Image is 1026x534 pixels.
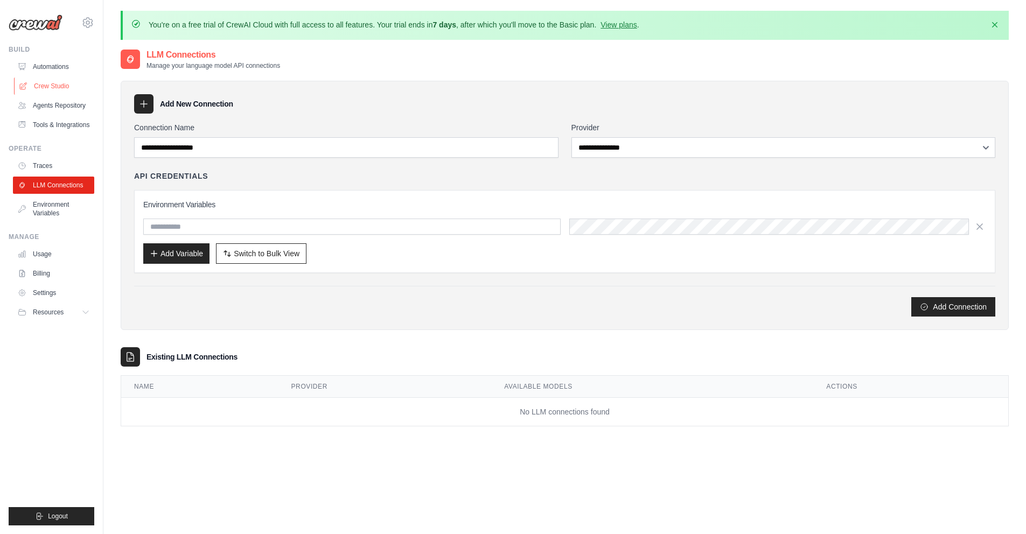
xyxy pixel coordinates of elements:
a: Tools & Integrations [13,116,94,133]
a: Traces [13,157,94,174]
p: Manage your language model API connections [146,61,280,70]
a: Environment Variables [13,196,94,222]
label: Provider [571,122,996,133]
div: Operate [9,144,94,153]
th: Provider [278,376,492,398]
button: Add Connection [911,297,995,317]
a: Billing [13,265,94,282]
label: Connection Name [134,122,559,133]
h3: Environment Variables [143,199,986,210]
a: Usage [13,245,94,263]
h4: API Credentials [134,171,208,181]
p: You're on a free trial of CrewAI Cloud with full access to all features. Your trial ends in , aft... [149,19,639,30]
h3: Add New Connection [160,99,233,109]
td: No LLM connections found [121,398,1008,426]
button: Logout [9,507,94,525]
button: Add Variable [143,243,210,264]
button: Resources [13,304,94,321]
div: Build [9,45,94,54]
a: View plans [601,20,637,29]
a: LLM Connections [13,177,94,194]
button: Switch to Bulk View [216,243,306,264]
a: Automations [13,58,94,75]
th: Actions [813,376,1008,398]
div: Manage [9,233,94,241]
th: Available Models [491,376,813,398]
h2: LLM Connections [146,48,280,61]
h3: Existing LLM Connections [146,352,238,362]
a: Settings [13,284,94,301]
span: Switch to Bulk View [234,248,299,259]
span: Resources [33,308,64,317]
img: Logo [9,15,62,31]
a: Agents Repository [13,97,94,114]
a: Crew Studio [14,78,95,95]
strong: 7 days [432,20,456,29]
span: Logout [48,512,68,521]
th: Name [121,376,278,398]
